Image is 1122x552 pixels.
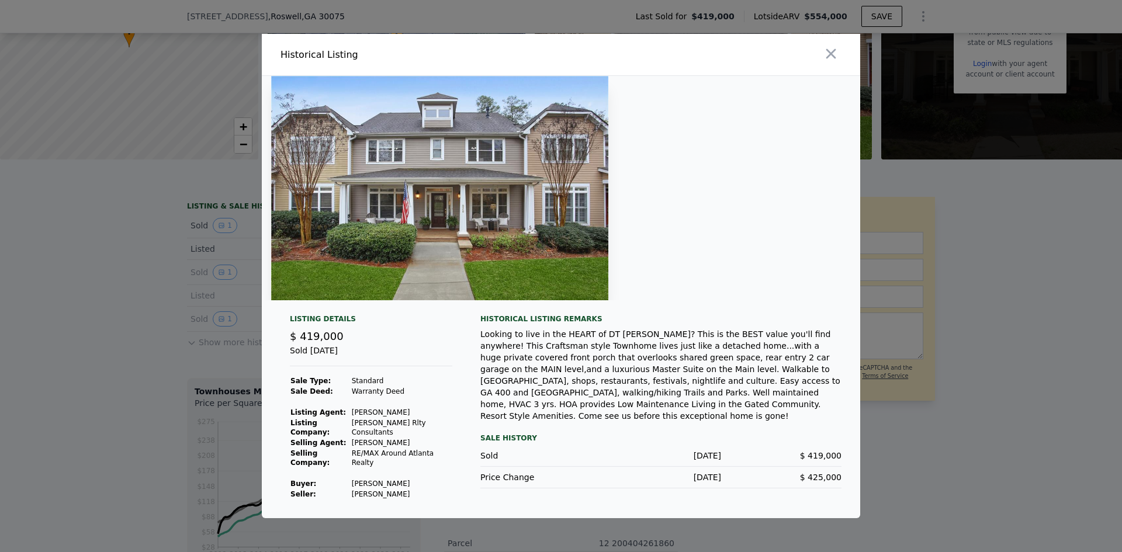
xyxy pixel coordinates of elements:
strong: Selling Agent: [290,439,347,447]
td: [PERSON_NAME] Rlty Consultants [351,418,452,438]
div: Sold [DATE] [290,345,452,366]
strong: Seller : [290,490,316,498]
strong: Sale Deed: [290,387,333,395]
div: Historical Listing [280,48,556,62]
span: $ 419,000 [800,451,841,460]
strong: Selling Company: [290,449,330,467]
strong: Listing Company: [290,419,330,436]
div: Price Change [480,471,601,483]
td: [PERSON_NAME] [351,407,452,418]
td: [PERSON_NAME] [351,438,452,448]
td: [PERSON_NAME] [351,478,452,489]
strong: Buyer : [290,480,316,488]
td: Standard [351,376,452,386]
div: Looking to live in the HEART of DT [PERSON_NAME]? This is the BEST value you'll find anywhere! Th... [480,328,841,422]
div: Listing Details [290,314,452,328]
td: RE/MAX Around Atlanta Realty [351,448,452,468]
img: Property Img [271,76,608,300]
span: $ 425,000 [800,473,841,482]
div: [DATE] [601,471,721,483]
strong: Sale Type: [290,377,331,385]
div: Historical Listing remarks [480,314,841,324]
strong: Listing Agent: [290,408,346,416]
td: [PERSON_NAME] [351,489,452,499]
td: Warranty Deed [351,386,452,397]
span: $ 419,000 [290,330,344,342]
div: Sold [480,450,601,461]
div: Sale History [480,431,841,445]
div: [DATE] [601,450,721,461]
